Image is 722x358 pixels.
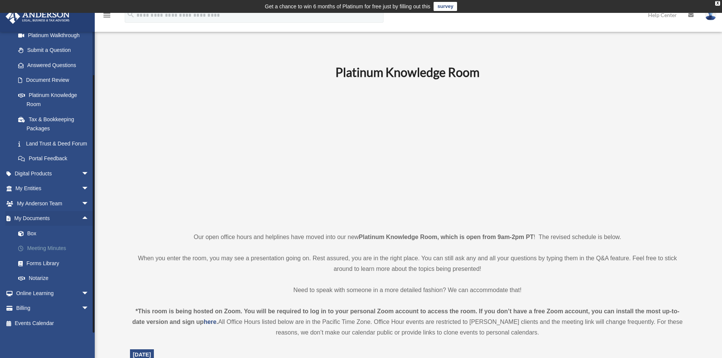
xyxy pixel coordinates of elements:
[11,43,100,58] a: Submit a Question
[204,319,216,325] a: here
[335,65,479,80] b: Platinum Knowledge Room
[81,301,97,316] span: arrow_drop_down
[11,112,100,136] a: Tax & Bookkeeping Packages
[5,166,100,181] a: Digital Productsarrow_drop_down
[3,9,72,24] img: Anderson Advisors Platinum Portal
[11,28,100,43] a: Platinum Walkthrough
[102,13,111,20] a: menu
[705,9,716,20] img: User Pic
[11,241,100,256] a: Meeting Minutes
[81,181,97,197] span: arrow_drop_down
[359,234,534,240] strong: Platinum Knowledge Room, which is open from 9am-2pm PT
[11,256,100,271] a: Forms Library
[5,301,100,316] a: Billingarrow_drop_down
[133,352,151,358] span: [DATE]
[434,2,457,11] a: survey
[216,319,218,325] strong: .
[130,232,685,242] p: Our open office hours and helplines have moved into our new ! The revised schedule is below.
[265,2,431,11] div: Get a chance to win 6 months of Platinum for free just by filling out this
[132,308,680,325] strong: *This room is being hosted on Zoom. You will be required to log in to your personal Zoom account ...
[11,73,100,88] a: Document Review
[5,181,100,196] a: My Entitiesarrow_drop_down
[127,10,135,19] i: search
[11,151,100,166] a: Portal Feedback
[11,58,100,73] a: Answered Questions
[11,271,100,286] a: Notarize
[715,1,720,6] div: close
[81,196,97,211] span: arrow_drop_down
[81,286,97,301] span: arrow_drop_down
[102,11,111,20] i: menu
[81,166,97,181] span: arrow_drop_down
[81,211,97,227] span: arrow_drop_up
[5,286,100,301] a: Online Learningarrow_drop_down
[294,90,521,218] iframe: 231110_Toby_KnowledgeRoom
[5,316,100,331] a: Events Calendar
[5,211,100,226] a: My Documentsarrow_drop_up
[11,88,97,112] a: Platinum Knowledge Room
[130,285,685,295] p: Need to speak with someone in a more detailed fashion? We can accommodate that!
[11,226,100,241] a: Box
[5,196,100,211] a: My Anderson Teamarrow_drop_down
[11,136,100,151] a: Land Trust & Deed Forum
[130,306,685,338] div: All Office Hours listed below are in the Pacific Time Zone. Office Hour events are restricted to ...
[130,253,685,274] p: When you enter the room, you may see a presentation going on. Rest assured, you are in the right ...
